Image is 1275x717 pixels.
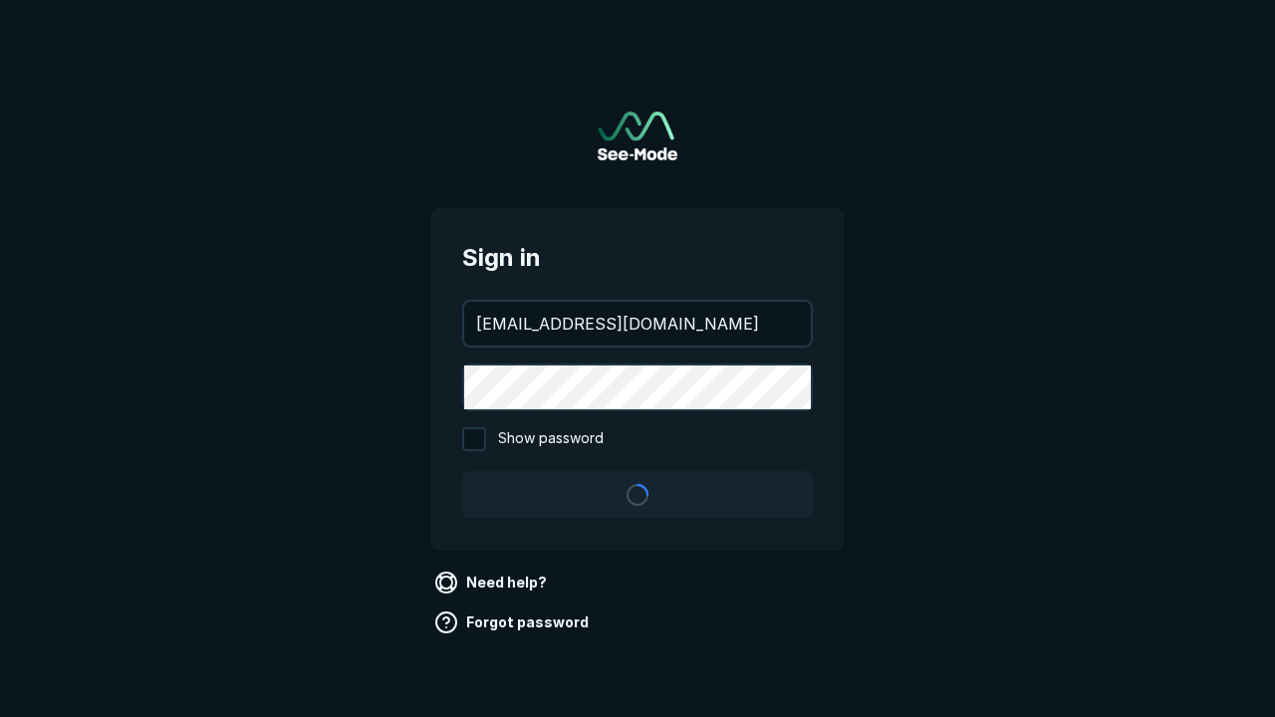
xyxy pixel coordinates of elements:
a: Forgot password [430,606,597,638]
a: Go to sign in [598,112,677,160]
span: Show password [498,427,604,451]
input: your@email.com [464,302,811,346]
img: See-Mode Logo [598,112,677,160]
a: Need help? [430,567,555,598]
span: Sign in [462,240,813,276]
